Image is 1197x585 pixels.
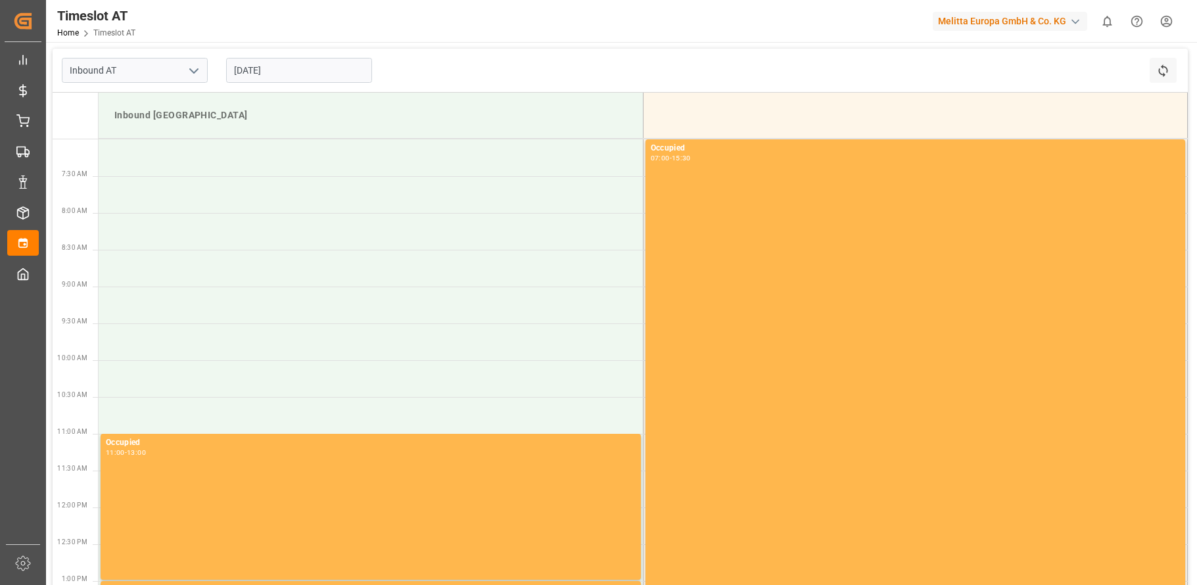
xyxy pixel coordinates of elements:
span: 10:30 AM [57,391,87,398]
div: Occupied [106,436,636,450]
div: Timeslot AT [57,6,135,26]
span: 12:00 PM [57,502,87,509]
div: - [670,155,672,161]
span: 10:00 AM [57,354,87,362]
button: show 0 new notifications [1092,7,1122,36]
span: 9:00 AM [62,281,87,288]
div: 13:00 [127,450,146,456]
div: Inbound [GEOGRAPHIC_DATA] [109,103,632,128]
span: 11:30 AM [57,465,87,472]
span: 9:30 AM [62,317,87,325]
button: open menu [183,60,203,81]
input: Type to search/select [62,58,208,83]
div: 07:00 [651,155,670,161]
div: Occupied [651,142,1180,155]
div: 15:30 [672,155,691,161]
div: - [125,450,127,456]
button: Melitta Europa GmbH & Co. KG [933,9,1092,34]
span: 8:30 AM [62,244,87,251]
div: Melitta Europa GmbH & Co. KG [933,12,1087,31]
span: 1:00 PM [62,575,87,582]
span: 12:30 PM [57,538,87,546]
span: 11:00 AM [57,428,87,435]
button: Help Center [1122,7,1152,36]
input: DD-MM-YYYY [226,58,372,83]
span: 8:00 AM [62,207,87,214]
span: 7:30 AM [62,170,87,177]
div: 11:00 [106,450,125,456]
a: Home [57,28,79,37]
